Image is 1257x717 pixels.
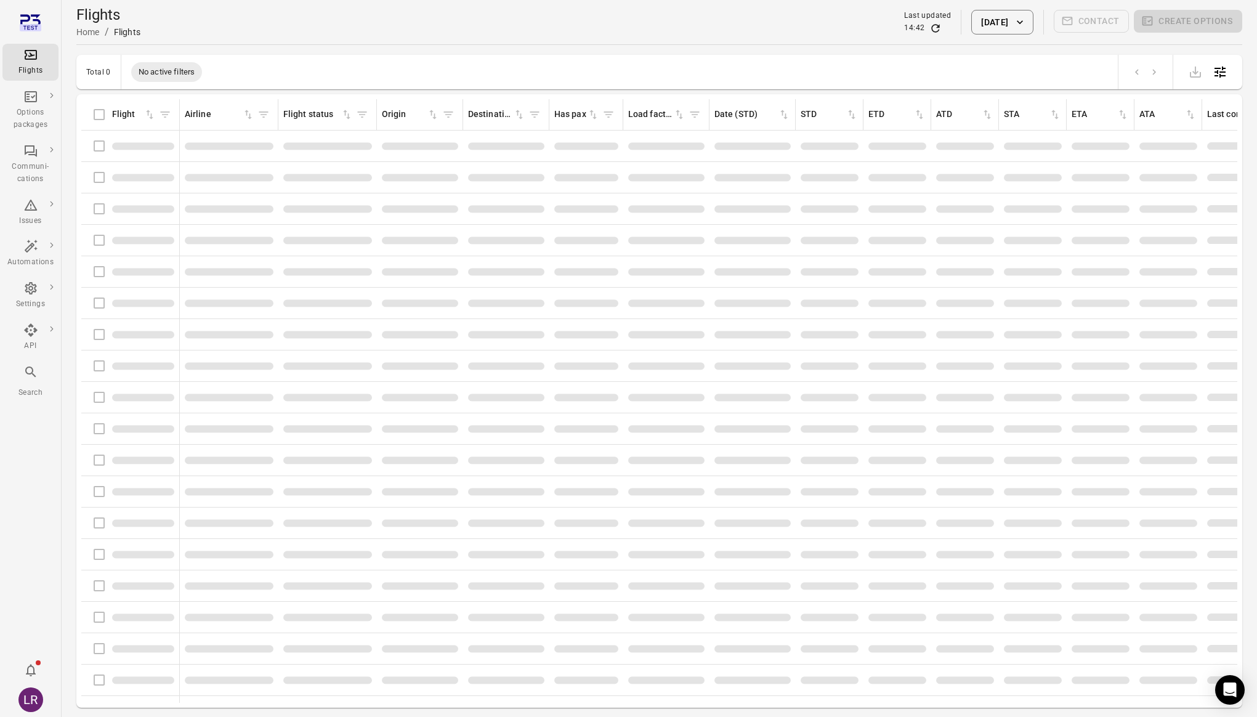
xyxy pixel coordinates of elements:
[971,10,1033,34] button: [DATE]
[1072,108,1129,121] div: Sort by ETA in ascending order
[904,10,951,22] div: Last updated
[2,319,59,356] a: API
[7,107,54,131] div: Options packages
[2,361,59,402] button: Search
[2,194,59,231] a: Issues
[714,108,790,121] div: Sort by date (STD) in ascending order
[7,256,54,269] div: Automations
[1139,108,1197,121] div: Sort by ATA in ascending order
[7,387,54,399] div: Search
[936,108,993,121] div: Sort by ATD in ascending order
[254,105,273,124] span: Filter by airline
[1134,10,1242,34] span: Please make a selection to create an option package
[7,340,54,352] div: API
[1128,64,1163,80] nav: pagination navigation
[353,105,371,124] span: Filter by flight status
[382,108,439,121] div: Sort by origin in ascending order
[1004,108,1061,121] div: Sort by STA in ascending order
[18,658,43,683] button: Notifications
[468,108,525,121] div: Sort by destination in ascending order
[76,25,140,39] nav: Breadcrumbs
[2,44,59,81] a: Flights
[2,235,59,272] a: Automations
[76,27,100,37] a: Home
[14,683,48,717] button: Laufey Rut
[7,298,54,310] div: Settings
[1208,60,1232,84] button: Open table configuration
[18,687,43,712] div: LR
[76,5,140,25] h1: Flights
[2,86,59,135] a: Options packages
[7,65,54,77] div: Flights
[1054,10,1130,34] span: Please make a selection to create communications
[283,108,353,121] div: Sort by flight status in ascending order
[525,105,544,124] span: Filter by destination
[156,105,174,124] span: Filter by flight
[599,105,618,124] span: Filter by has pax
[7,161,54,185] div: Communi-cations
[685,105,704,124] span: Filter by load factor
[439,105,458,124] span: Filter by origin
[929,22,942,34] button: Refresh data
[185,108,254,121] div: Sort by airline in ascending order
[554,108,599,121] div: Sort by has pax in ascending order
[868,108,926,121] div: Sort by ETD in ascending order
[7,215,54,227] div: Issues
[2,277,59,314] a: Settings
[131,66,203,78] span: No active filters
[628,108,685,121] div: Sort by load factor in ascending order
[105,25,109,39] li: /
[114,26,140,38] div: Flights
[904,22,924,34] div: 14:42
[86,68,111,76] div: Total 0
[112,108,156,121] div: Sort by flight in ascending order
[1215,675,1245,705] div: Open Intercom Messenger
[2,140,59,189] a: Communi-cations
[801,108,858,121] div: Sort by STD in ascending order
[1183,65,1208,77] span: Please make a selection to export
